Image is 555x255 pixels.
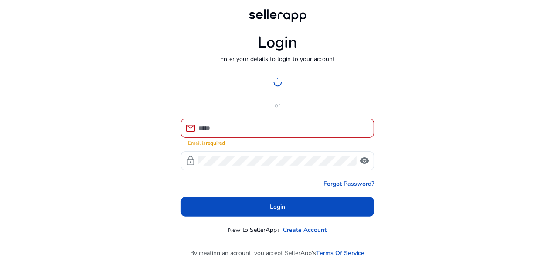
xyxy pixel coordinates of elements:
p: or [181,101,374,110]
span: visibility [359,156,370,166]
strong: required [206,139,225,146]
span: lock [185,156,196,166]
mat-error: Email is [188,138,367,147]
p: New to SellerApp? [228,225,280,235]
span: mail [185,123,196,133]
a: Forgot Password? [323,179,374,188]
h1: Login [258,33,297,52]
button: Login [181,197,374,217]
p: Enter your details to login to your account [220,54,335,64]
span: Login [270,202,285,211]
a: Create Account [283,225,327,235]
